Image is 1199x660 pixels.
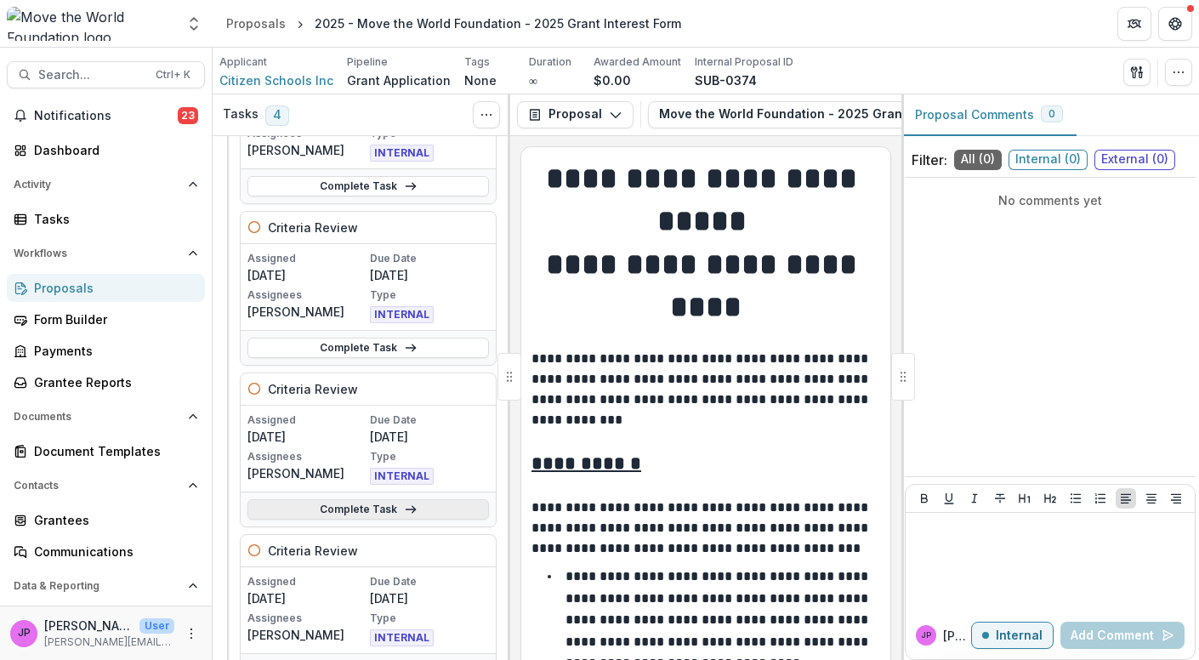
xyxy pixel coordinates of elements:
button: Open Data & Reporting [7,572,205,600]
p: Type [370,287,489,303]
button: Align Left [1116,488,1136,509]
p: Duration [529,54,571,70]
a: Complete Task [247,338,489,358]
button: Internal [971,622,1054,649]
span: 4 [265,105,289,126]
span: 23 [178,107,198,124]
p: None [464,71,497,89]
button: Open Documents [7,403,205,430]
p: ∞ [529,71,537,89]
a: Grantees [7,506,205,534]
p: SUB-0374 [695,71,757,89]
div: Dashboard [34,141,191,159]
button: Ordered List [1090,488,1111,509]
div: Proposals [226,14,286,32]
p: Type [370,611,489,626]
div: Document Templates [34,442,191,460]
p: [DATE] [247,428,367,446]
button: Proposal Comments [901,94,1077,136]
span: INTERNAL [370,145,434,162]
a: Tasks [7,205,205,233]
span: Activity [14,179,181,191]
a: Complete Task [247,176,489,196]
span: INTERNAL [370,468,434,485]
button: Search... [7,61,205,88]
p: Internal [996,629,1043,643]
p: Assigned [247,251,367,266]
span: INTERNAL [370,306,434,323]
button: Toggle View Cancelled Tasks [473,101,500,128]
p: [DATE] [370,589,489,607]
button: Proposal [517,101,634,128]
div: Form Builder [34,310,191,328]
span: Internal ( 0 ) [1009,150,1088,170]
p: [DATE] [370,428,489,446]
p: [PERSON_NAME] [247,141,367,159]
p: [PERSON_NAME] [247,464,367,482]
p: [PERSON_NAME] [247,303,367,321]
a: Proposals [219,11,293,36]
button: Align Center [1141,488,1162,509]
button: Get Help [1158,7,1192,41]
div: Ctrl + K [152,65,194,84]
div: Payments [34,342,191,360]
p: Filter: [912,150,947,170]
a: Form Builder [7,305,205,333]
div: 2025 - Move the World Foundation - 2025 Grant Interest Form [315,14,681,32]
div: Grantee Reports [34,373,191,391]
span: External ( 0 ) [1094,150,1175,170]
p: Due Date [370,574,489,589]
button: Heading 1 [1014,488,1035,509]
button: Partners [1117,7,1151,41]
a: Grantee Reports [7,368,205,396]
div: Tasks [34,210,191,228]
a: Dashboard [7,136,205,164]
button: Move the World Foundation - 2025 Grant Interest Form [648,101,1042,128]
p: Grant Application [347,71,451,89]
button: Notifications23 [7,102,205,129]
h5: Criteria Review [268,219,358,236]
a: Payments [7,337,205,365]
p: Assignees [247,611,367,626]
p: Due Date [370,412,489,428]
p: Awarded Amount [594,54,681,70]
a: Complete Task [247,499,489,520]
p: Assignees [247,287,367,303]
span: All ( 0 ) [954,150,1002,170]
p: Type [370,449,489,464]
span: Contacts [14,480,181,492]
button: Align Right [1166,488,1186,509]
p: Applicant [219,54,267,70]
span: Notifications [34,109,178,123]
p: Due Date [370,251,489,266]
button: Underline [939,488,959,509]
span: 0 [1048,108,1055,120]
button: Open Activity [7,171,205,198]
p: Internal Proposal ID [695,54,793,70]
img: Move the World Foundation logo [7,7,175,41]
p: No comments yet [912,191,1189,209]
p: [PERSON_NAME][EMAIL_ADDRESS][DOMAIN_NAME] [44,634,174,650]
div: Jill Pappas [921,631,931,640]
h5: Criteria Review [268,542,358,560]
p: [DATE] [247,589,367,607]
button: Open Workflows [7,240,205,267]
button: Heading 2 [1040,488,1060,509]
span: Data & Reporting [14,580,181,592]
a: Document Templates [7,437,205,465]
p: $0.00 [594,71,631,89]
p: [DATE] [370,266,489,284]
a: Citizen Schools Inc [219,71,333,89]
button: Open Contacts [7,472,205,499]
div: Proposals [34,279,191,297]
span: INTERNAL [370,629,434,646]
p: [DATE] [247,266,367,284]
button: More [181,623,202,644]
span: Documents [14,411,181,423]
p: Assignees [247,449,367,464]
div: Grantees [34,511,191,529]
h5: Criteria Review [268,380,358,398]
p: [PERSON_NAME] [44,617,133,634]
p: User [139,618,174,634]
span: Search... [38,68,145,82]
